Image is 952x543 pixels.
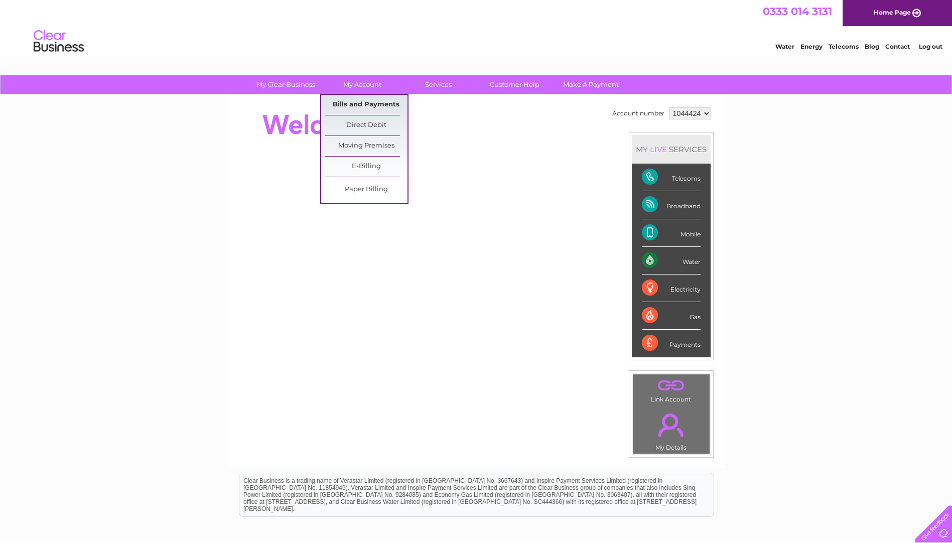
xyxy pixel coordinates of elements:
[610,105,667,122] td: Account number
[33,26,84,57] img: logo.png
[642,275,701,302] div: Electricity
[632,374,710,405] td: Link Account
[763,5,832,18] a: 0333 014 3131
[325,157,407,177] a: E-Billing
[635,408,707,443] a: .
[829,43,859,50] a: Telecoms
[642,164,701,191] div: Telecoms
[800,43,823,50] a: Energy
[473,75,556,94] a: Customer Help
[642,330,701,357] div: Payments
[648,145,669,154] div: LIVE
[239,6,714,49] div: Clear Business is a trading name of Verastar Limited (registered in [GEOGRAPHIC_DATA] No. 3667643...
[397,75,480,94] a: Services
[550,75,632,94] a: Make A Payment
[642,247,701,275] div: Water
[632,405,710,454] td: My Details
[642,219,701,247] div: Mobile
[635,377,707,394] a: .
[325,136,407,156] a: Moving Premises
[865,43,879,50] a: Blog
[632,135,711,164] div: MY SERVICES
[642,191,701,219] div: Broadband
[321,75,403,94] a: My Account
[885,43,910,50] a: Contact
[919,43,942,50] a: Log out
[775,43,794,50] a: Water
[325,115,407,135] a: Direct Debit
[642,302,701,330] div: Gas
[244,75,327,94] a: My Clear Business
[325,95,407,115] a: Bills and Payments
[325,180,407,200] a: Paper Billing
